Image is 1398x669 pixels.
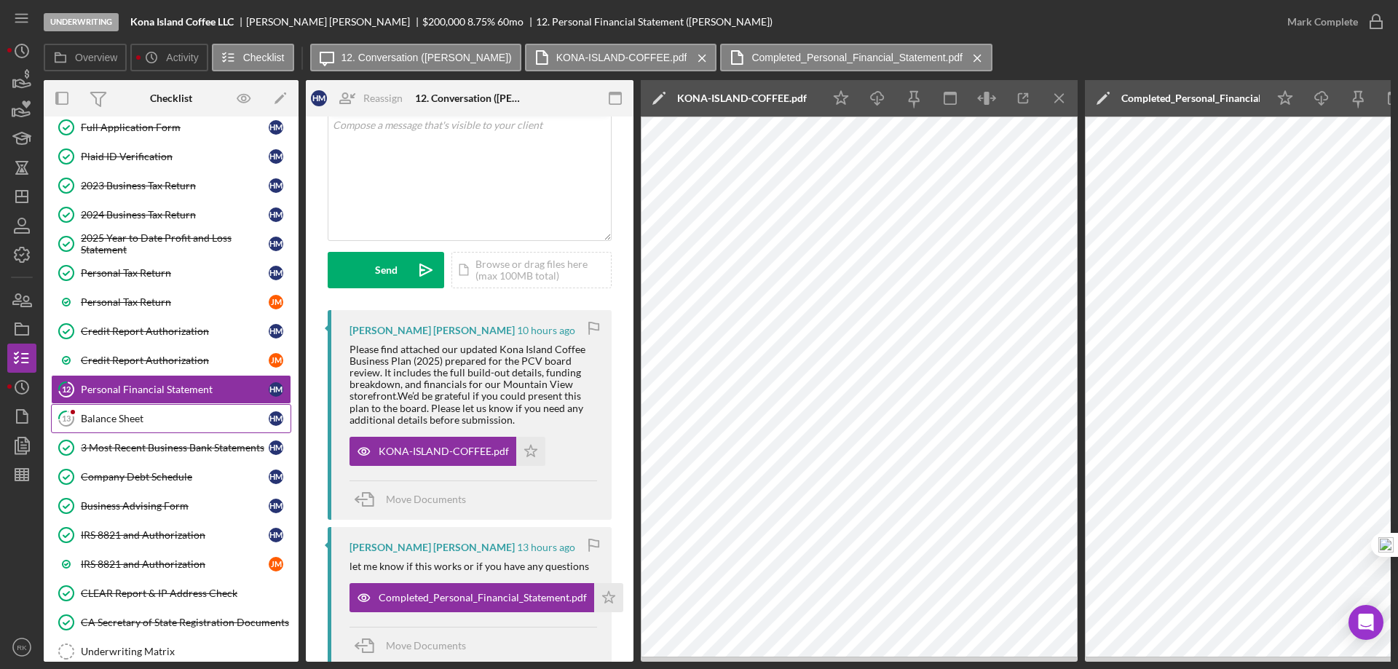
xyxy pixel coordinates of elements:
div: KONA-ISLAND-COFFEE.pdf [677,92,807,104]
label: 12. Conversation ([PERSON_NAME]) [341,52,512,63]
div: Underwriting Matrix [81,646,291,657]
button: Mark Complete [1273,7,1391,36]
a: IRS 8821 and AuthorizationJM [51,550,291,579]
a: 2024 Business Tax ReturnHM [51,200,291,229]
button: HMReassign [304,84,417,113]
a: CLEAR Report & IP Address Check [51,579,291,608]
tspan: 12 [62,384,71,394]
label: KONA-ISLAND-COFFEE.pdf [556,52,687,63]
a: Personal Tax ReturnHM [51,258,291,288]
div: [PERSON_NAME] [PERSON_NAME] [246,16,422,28]
div: Completed_Personal_Financial_Statement.pdf [1121,92,1260,104]
a: Personal Tax ReturnJM [51,288,291,317]
div: H M [269,120,283,135]
text: RK [17,644,27,652]
div: Credit Report Authorization [81,325,269,337]
div: H M [269,266,283,280]
tspan: 13 [62,413,71,423]
button: Checklist [212,44,294,71]
div: J M [269,295,283,309]
div: 3 Most Recent Business Bank Statements [81,442,269,454]
a: 13Balance SheetHM [51,404,291,433]
a: CA Secretary of State Registration Documents [51,608,291,637]
div: H M [311,90,327,106]
div: Full Application Form [81,122,269,133]
label: Activity [166,52,198,63]
div: Plaid ID Verification [81,151,269,162]
a: 12Personal Financial StatementHM [51,375,291,404]
label: Completed_Personal_Financial_Statement.pdf [751,52,963,63]
div: 2023 Business Tax Return [81,180,269,191]
div: H M [269,440,283,455]
div: Checklist [150,92,192,104]
div: [PERSON_NAME] [PERSON_NAME] [349,325,515,336]
a: 3 Most Recent Business Bank StatementsHM [51,433,291,462]
span: $200,000 [422,15,465,28]
div: H M [269,382,283,397]
div: J M [269,557,283,571]
div: H M [269,149,283,164]
div: H M [269,178,283,193]
button: Move Documents [349,481,481,518]
div: let me know if this works or if you have any questions [349,561,589,572]
div: 8.75 % [467,16,495,28]
button: Send [328,252,444,288]
div: [PERSON_NAME] [PERSON_NAME] [349,542,515,553]
div: 12. Personal Financial Statement ([PERSON_NAME]) [536,16,773,28]
a: 2023 Business Tax ReturnHM [51,171,291,200]
a: Full Application FormHM [51,113,291,142]
a: IRS 8821 and AuthorizationHM [51,520,291,550]
div: H M [269,499,283,513]
div: H M [269,528,283,542]
div: IRS 8821 and Authorization [81,529,269,541]
div: Reassign [363,84,403,113]
a: Company Debt ScheduleHM [51,462,291,491]
div: CLEAR Report & IP Address Check [81,587,291,599]
div: Company Debt Schedule [81,471,269,483]
div: CA Secretary of State Registration Documents [81,617,291,628]
a: Credit Report AuthorizationJM [51,346,291,375]
div: KONA-ISLAND-COFFEE.pdf [379,446,509,457]
div: Underwriting [44,13,119,31]
div: H M [269,207,283,222]
span: Move Documents [386,639,466,652]
a: 2025 Year to Date Profit and Loss StatementHM [51,229,291,258]
time: 2025-10-15 05:44 [517,325,575,336]
button: KONA-ISLAND-COFFEE.pdf [525,44,717,71]
a: Underwriting Matrix [51,637,291,666]
div: Personal Tax Return [81,296,269,308]
div: Send [375,252,398,288]
div: Mark Complete [1287,7,1358,36]
div: H M [269,411,283,426]
button: Completed_Personal_Financial_Statement.pdf [720,44,992,71]
button: KONA-ISLAND-COFFEE.pdf [349,437,545,466]
div: H M [269,237,283,251]
div: Please find attached our updated Kona Island Coffee Business Plan (2025) prepared for the PCV boa... [349,344,597,426]
button: 12. Conversation ([PERSON_NAME]) [310,44,521,71]
b: Kona Island Coffee LLC [130,16,234,28]
div: J M [269,353,283,368]
div: Personal Financial Statement [81,384,269,395]
a: Business Advising FormHM [51,491,291,520]
label: Overview [75,52,117,63]
div: Open Intercom Messenger [1348,605,1383,640]
button: Move Documents [349,628,481,664]
div: 2024 Business Tax Return [81,209,269,221]
button: Overview [44,44,127,71]
div: H M [269,470,283,484]
div: 12. Conversation ([PERSON_NAME]) [415,92,524,104]
div: IRS 8821 and Authorization [81,558,269,570]
div: Personal Tax Return [81,267,269,279]
div: Business Advising Form [81,500,269,512]
button: Activity [130,44,208,71]
div: Balance Sheet [81,413,269,424]
button: RK [7,633,36,662]
a: Plaid ID VerificationHM [51,142,291,171]
div: 60 mo [497,16,524,28]
time: 2025-10-15 03:40 [517,542,575,553]
div: Credit Report Authorization [81,355,269,366]
span: Move Documents [386,493,466,505]
img: one_i.png [1378,537,1394,553]
button: Completed_Personal_Financial_Statement.pdf [349,583,623,612]
div: 2025 Year to Date Profit and Loss Statement [81,232,269,256]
